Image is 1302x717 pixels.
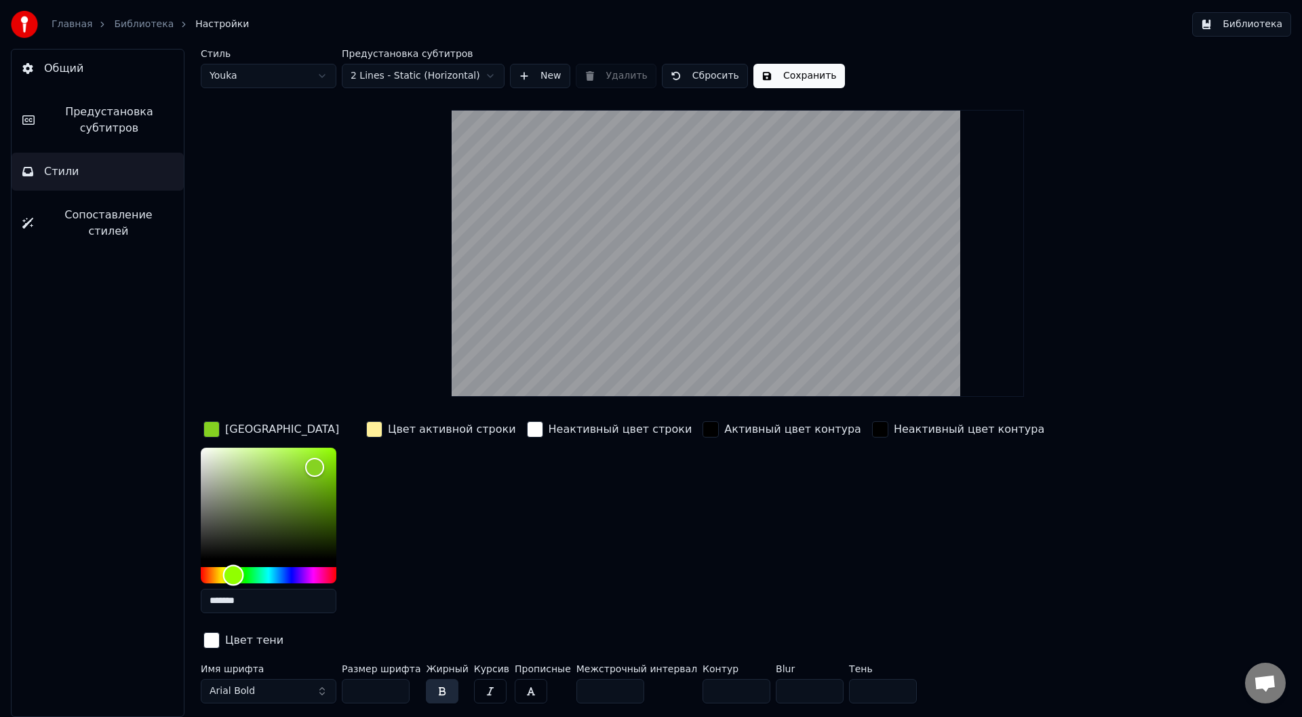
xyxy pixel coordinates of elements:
div: Цвет активной строки [388,421,516,438]
button: Сопоставление стилей [12,196,184,250]
label: Blur [776,664,844,674]
a: Библиотека [114,18,174,31]
button: Цвет активной строки [363,419,519,440]
div: Активный цвет контура [724,421,861,438]
button: Библиотека [1192,12,1291,37]
label: Размер шрифта [342,664,420,674]
div: Hue [201,567,336,583]
div: Неактивный цвет строки [549,421,692,438]
span: Предустановка субтитров [45,104,173,136]
label: Тень [849,664,917,674]
button: Предустановка субтитров [12,93,184,147]
span: Arial Bold [210,684,255,698]
label: Жирный [426,664,468,674]
label: Стиль [201,49,336,58]
span: Общий [44,60,83,77]
span: Настройки [195,18,249,31]
a: Главная [52,18,92,31]
label: Имя шрифта [201,664,336,674]
button: Стили [12,153,184,191]
img: youka [11,11,38,38]
label: Курсив [474,664,509,674]
label: Предустановка субтитров [342,49,505,58]
button: New [510,64,570,88]
div: Неактивный цвет контура [894,421,1044,438]
button: Сбросить [662,64,748,88]
div: [GEOGRAPHIC_DATA] [225,421,339,438]
button: Неактивный цвет строки [524,419,695,440]
label: Межстрочный интервал [576,664,697,674]
span: Сопоставление стилей [44,207,173,239]
button: [GEOGRAPHIC_DATA] [201,419,342,440]
div: Color [201,448,336,559]
button: Общий [12,50,184,88]
nav: breadcrumb [52,18,249,31]
button: Сохранить [753,64,845,88]
label: Контур [703,664,770,674]
button: Неактивный цвет контура [869,419,1047,440]
span: Стили [44,163,79,180]
label: Прописные [515,664,571,674]
a: Ouvrir le chat [1245,663,1286,703]
div: Цвет тени [225,632,283,648]
button: Цвет тени [201,629,286,651]
button: Активный цвет контура [700,419,864,440]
